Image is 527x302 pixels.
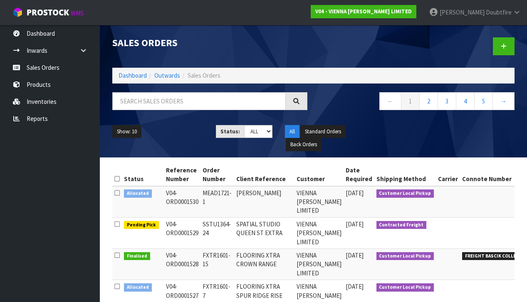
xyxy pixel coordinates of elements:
[379,92,401,110] a: ←
[112,125,141,138] button: Show: 10
[164,186,200,218] td: V04-ORD0001530
[492,92,515,110] a: →
[112,92,286,110] input: Search sales orders
[344,164,374,186] th: Date Required
[234,249,294,280] td: FLOORING XTRA CROWN RANGE
[376,252,434,260] span: Customer Local Pickup
[164,164,200,186] th: Reference Number
[164,217,200,248] td: V04-ORD0001529
[12,7,23,17] img: cube-alt.png
[376,283,434,292] span: Customer Local Pickup
[294,164,344,186] th: Customer
[112,37,307,48] h1: Sales Orders
[440,8,485,16] span: [PERSON_NAME]
[200,217,234,248] td: SSTU1364-24
[234,164,294,186] th: Client Reference
[294,249,344,280] td: VIENNA [PERSON_NAME] LIMITED
[71,9,84,17] small: WMS
[376,189,434,198] span: Customer Local Pickup
[419,92,438,110] a: 2
[154,71,180,79] a: Outwards
[346,220,364,228] span: [DATE]
[474,92,493,110] a: 5
[124,189,152,198] span: Allocated
[200,186,234,218] td: MEAD1721-1
[315,8,412,15] strong: V04 - VIENNA [PERSON_NAME] LIMITED
[188,71,220,79] span: Sales Orders
[164,249,200,280] td: V04-ORD0001528
[124,283,152,292] span: Allocated
[285,125,299,138] button: All
[436,164,460,186] th: Carrier
[234,217,294,248] td: SPATIAL STUDIO QUEEN ST EXTRA
[346,189,364,197] span: [DATE]
[294,186,344,218] td: VIENNA [PERSON_NAME] LIMITED
[234,186,294,218] td: [PERSON_NAME]
[376,221,427,229] span: Contracted Freight
[401,92,420,110] a: 1
[486,8,512,16] span: Doubtfire
[220,128,240,135] strong: Status:
[124,221,159,229] span: Pending Pick
[119,71,147,79] a: Dashboard
[346,251,364,259] span: [DATE]
[286,138,322,151] button: Back Orders
[374,164,436,186] th: Shipping Method
[124,252,150,260] span: Finalised
[438,92,456,110] a: 3
[200,164,234,186] th: Order Number
[346,282,364,290] span: [DATE]
[27,7,69,18] span: ProStock
[122,164,164,186] th: Status
[200,249,234,280] td: FXTR1601-15
[456,92,475,110] a: 4
[320,92,515,113] nav: Page navigation
[300,125,346,138] button: Standard Orders
[294,217,344,248] td: VIENNA [PERSON_NAME] LIMITED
